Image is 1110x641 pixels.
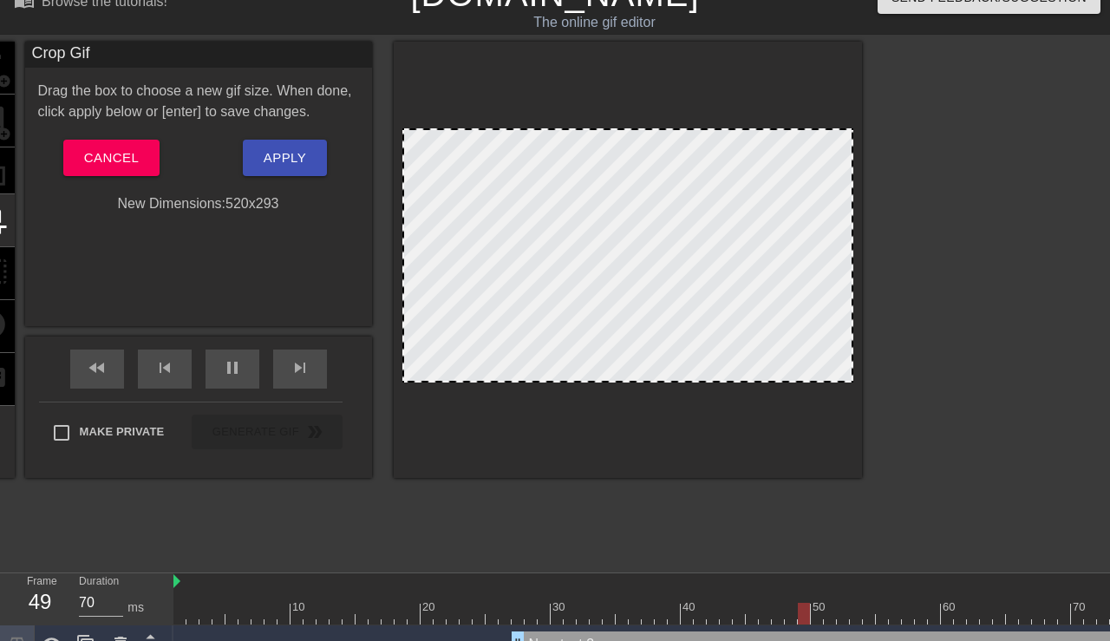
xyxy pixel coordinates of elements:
div: 49 [27,586,53,618]
div: 40 [682,598,698,616]
div: ms [127,598,144,617]
div: 50 [813,598,828,616]
button: Apply [243,140,327,176]
div: Crop Gif [25,42,372,68]
div: 60 [943,598,958,616]
span: pause [222,357,243,378]
div: 10 [292,598,308,616]
button: Cancel [63,140,160,176]
span: skip_next [290,357,310,378]
label: Duration [79,577,119,587]
div: 30 [552,598,568,616]
div: 70 [1073,598,1088,616]
div: The online gif editor [379,12,811,33]
span: Make Private [80,423,165,441]
span: Cancel [84,147,139,169]
span: skip_previous [154,357,175,378]
div: 20 [422,598,438,616]
span: Apply [264,147,306,169]
div: Drag the box to choose a new gif size. When done, click apply below or [enter] to save changes. [25,81,372,122]
div: Frame [14,573,66,624]
div: New Dimensions: 520 x 293 [25,193,372,214]
span: fast_rewind [87,357,108,378]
